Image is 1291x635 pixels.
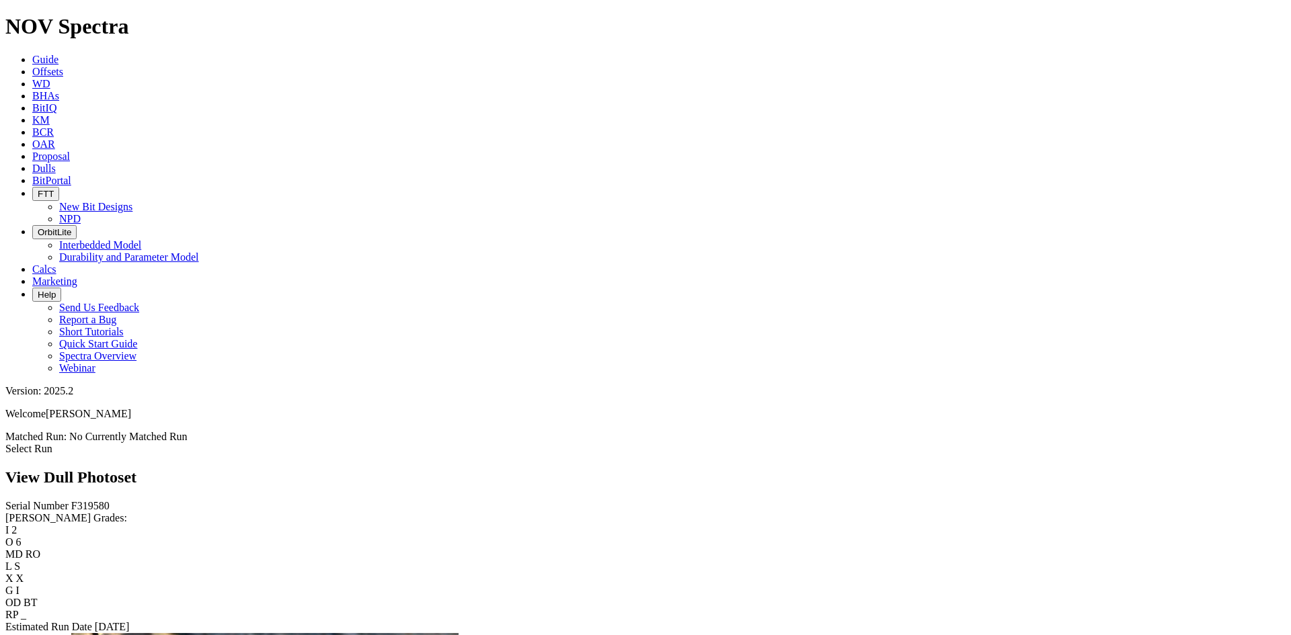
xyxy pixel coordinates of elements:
div: Version: 2025.2 [5,385,1286,397]
div: [PERSON_NAME] Grades: [5,512,1286,524]
a: Calcs [32,263,56,275]
a: WD [32,78,50,89]
a: Select Run [5,443,52,454]
span: S [14,560,20,572]
a: Dulls [32,163,56,174]
a: Webinar [59,362,95,374]
a: BHAs [32,90,59,101]
span: I [16,585,19,596]
label: Serial Number [5,500,69,511]
a: Report a Bug [59,314,116,325]
span: OrbitLite [38,227,71,237]
a: Guide [32,54,58,65]
span: FTT [38,189,54,199]
a: New Bit Designs [59,201,132,212]
span: Matched Run: [5,431,67,442]
span: No Currently Matched Run [69,431,188,442]
a: Proposal [32,151,70,162]
a: KM [32,114,50,126]
span: [DATE] [95,621,130,632]
a: BitPortal [32,175,71,186]
label: G [5,585,13,596]
a: Send Us Feedback [59,302,139,313]
span: X [16,573,24,584]
label: OD [5,597,21,608]
a: Spectra Overview [59,350,136,362]
button: Help [32,288,61,302]
a: Interbedded Model [59,239,141,251]
span: F319580 [71,500,110,511]
a: OAR [32,138,55,150]
label: RP [5,609,18,620]
label: MD [5,548,23,560]
label: O [5,536,13,548]
a: Offsets [32,66,63,77]
span: 6 [16,536,22,548]
span: 2 [11,524,17,536]
span: Help [38,290,56,300]
label: I [5,524,9,536]
span: RO [26,548,40,560]
span: BT [24,597,37,608]
button: FTT [32,187,59,201]
a: Marketing [32,276,77,287]
label: L [5,560,11,572]
a: Quick Start Guide [59,338,137,349]
label: Estimated Run Date [5,621,92,632]
button: OrbitLite [32,225,77,239]
a: BCR [32,126,54,138]
a: Durability and Parameter Model [59,251,199,263]
span: [PERSON_NAME] [46,408,131,419]
a: BitIQ [32,102,56,114]
p: Welcome [5,408,1286,420]
h2: View Dull Photoset [5,468,1286,486]
span: _ [21,609,26,620]
a: Short Tutorials [59,326,124,337]
label: X [5,573,13,584]
a: NPD [59,213,81,224]
h1: NOV Spectra [5,14,1286,39]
